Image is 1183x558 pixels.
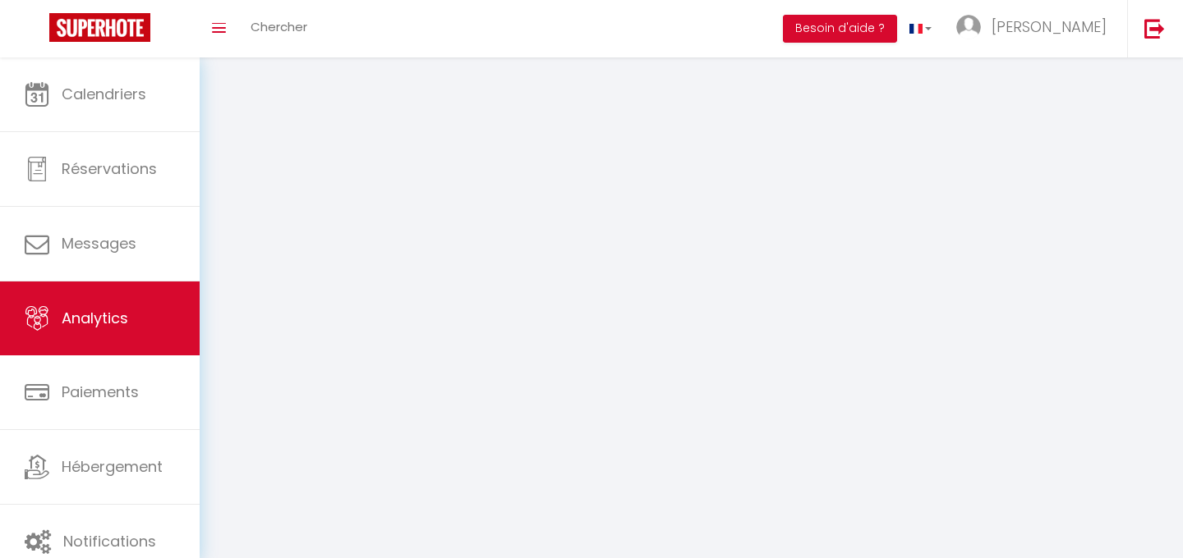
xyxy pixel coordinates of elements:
img: logout [1144,18,1165,39]
span: Réservations [62,158,157,179]
img: ... [956,15,981,39]
span: Paiements [62,382,139,402]
span: Notifications [63,531,156,551]
img: Super Booking [49,13,150,42]
button: Besoin d'aide ? [783,15,897,43]
span: Calendriers [62,84,146,104]
span: Messages [62,233,136,254]
span: Hébergement [62,456,163,477]
span: Analytics [62,308,128,328]
span: [PERSON_NAME] [992,16,1107,37]
span: Chercher [251,18,307,35]
button: Ouvrir le widget de chat LiveChat [13,7,62,56]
